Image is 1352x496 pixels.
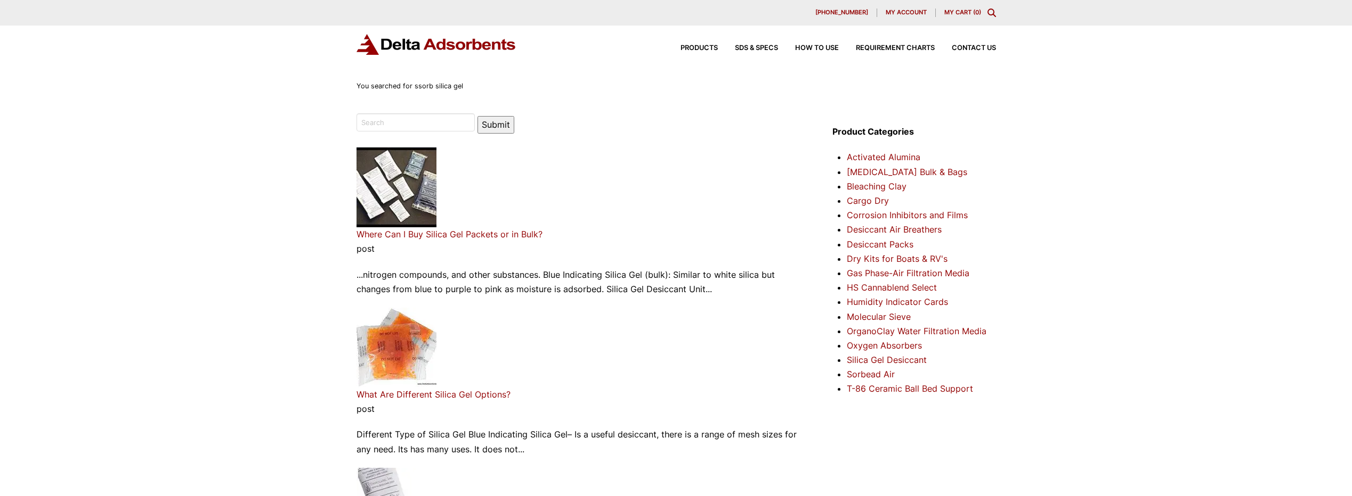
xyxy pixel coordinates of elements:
[952,45,996,52] span: Contact Us
[856,45,935,52] span: Requirement Charts
[357,308,436,387] img: Orange Indicating Silica Gel
[847,195,889,206] a: Cargo Dry
[944,9,981,16] a: My Cart (0)
[847,239,913,250] a: Desiccant Packs
[847,296,948,307] a: Humidity Indicator Cards
[987,9,996,17] div: Toggle Modal Content
[847,268,969,278] a: Gas Phase-Air Filtration Media
[357,402,801,416] p: post
[847,311,911,322] a: Molecular Sieve
[357,34,516,55] img: Delta Adsorbents
[357,147,436,227] img: Pillow Paks
[839,45,935,52] a: Requirement Charts
[847,152,920,162] a: Activated Alumina
[815,10,868,15] span: [PHONE_NUMBER]
[357,242,801,256] p: post
[718,45,778,52] a: SDS & SPECS
[357,113,475,131] input: Search
[795,45,839,52] span: How to Use
[975,9,979,16] span: 0
[735,45,778,52] span: SDS & SPECS
[847,383,973,394] a: T-86 Ceramic Ball Bed Support
[847,167,967,177] a: [MEDICAL_DATA] Bulk & Bags
[847,326,986,336] a: OrganoClay Water Filtration Media
[847,253,948,264] a: Dry Kits for Boats & RV's
[681,45,718,52] span: Products
[832,125,995,139] h4: Product Categories
[847,340,922,351] a: Oxygen Absorbers
[847,354,927,365] a: Silica Gel Desiccant
[886,10,927,15] span: My account
[357,389,511,400] a: What Are Different Silica Gel Options?
[357,82,463,90] span: You searched for ssorb silica gel
[847,181,906,192] a: Bleaching Clay
[847,224,942,235] a: Desiccant Air Breathers
[847,210,968,220] a: Corrosion Inhibitors and Films
[935,45,996,52] a: Contact Us
[877,9,936,17] a: My account
[357,268,801,296] p: ...nitrogen compounds, and other substances. Blue Indicating Silica Gel (bulk): Similar to white ...
[663,45,718,52] a: Products
[477,116,514,134] button: Submit
[847,282,937,293] a: HS Cannablend Select
[847,369,895,379] a: Sorbead Air
[778,45,839,52] a: How to Use
[357,229,543,239] a: Where Can I Buy Silica Gel Packets or in Bulk?
[807,9,877,17] a: [PHONE_NUMBER]
[357,427,801,456] p: Different Type of Silica Gel Blue Indicating Silica Gel– Is a useful desiccant, there is a range ...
